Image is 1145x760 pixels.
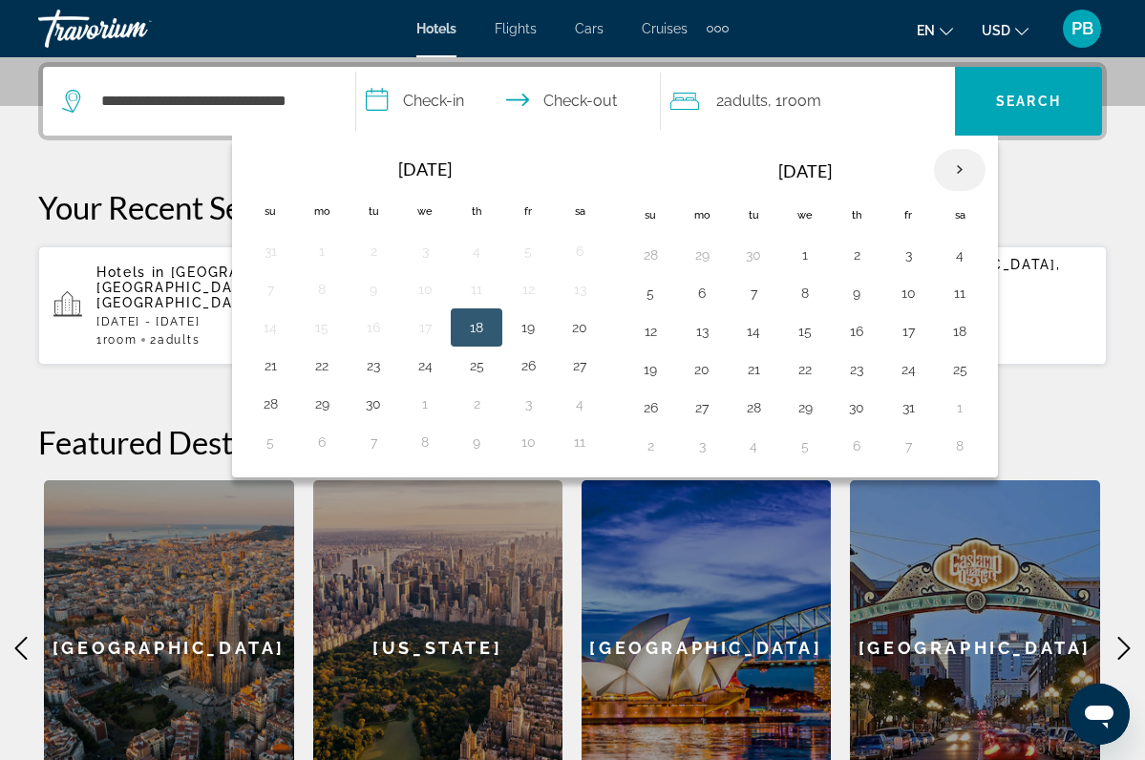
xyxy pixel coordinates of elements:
[38,245,382,366] button: Hotels in [GEOGRAPHIC_DATA], [GEOGRAPHIC_DATA], [GEOGRAPHIC_DATA] (ORL)[DATE] - [DATE]1Room2Adults
[410,352,440,379] button: Day 24
[893,280,923,306] button: Day 10
[358,238,389,264] button: Day 2
[358,352,389,379] button: Day 23
[410,238,440,264] button: Day 3
[635,433,666,459] button: Day 2
[738,433,769,459] button: Day 4
[96,315,367,328] p: [DATE] - [DATE]
[738,356,769,383] button: Day 21
[410,391,440,417] button: Day 1
[687,394,717,421] button: Day 27
[687,318,717,345] button: Day 13
[564,429,595,455] button: Day 11
[982,16,1028,44] button: Change currency
[307,352,337,379] button: Day 22
[635,318,666,345] button: Day 12
[513,314,543,341] button: Day 19
[687,280,717,306] button: Day 6
[495,21,537,36] a: Flights
[790,280,820,306] button: Day 8
[790,242,820,268] button: Day 1
[790,394,820,421] button: Day 29
[255,352,286,379] button: Day 21
[307,276,337,303] button: Day 8
[513,429,543,455] button: Day 10
[103,333,138,347] span: Room
[738,242,769,268] button: Day 30
[724,92,768,110] span: Adults
[38,188,1107,226] p: Your Recent Searches
[893,242,923,268] button: Day 3
[768,88,821,115] span: , 1
[307,429,337,455] button: Day 6
[841,433,872,459] button: Day 6
[461,276,492,303] button: Day 11
[461,391,492,417] button: Day 2
[356,67,660,136] button: Check in and out dates
[461,429,492,455] button: Day 9
[416,21,456,36] a: Hotels
[917,23,935,38] span: en
[255,314,286,341] button: Day 14
[790,433,820,459] button: Day 5
[716,88,768,115] span: 2
[707,13,729,44] button: Extra navigation items
[790,356,820,383] button: Day 22
[564,391,595,417] button: Day 4
[358,429,389,455] button: Day 7
[96,264,165,280] span: Hotels in
[893,394,923,421] button: Day 31
[893,433,923,459] button: Day 7
[358,276,389,303] button: Day 9
[790,318,820,345] button: Day 15
[43,67,1102,136] div: Search widget
[687,356,717,383] button: Day 20
[676,148,934,194] th: [DATE]
[635,394,666,421] button: Day 26
[38,4,229,53] a: Travorium
[158,333,200,347] span: Adults
[410,314,440,341] button: Day 17
[635,356,666,383] button: Day 19
[893,356,923,383] button: Day 24
[738,280,769,306] button: Day 7
[410,429,440,455] button: Day 8
[410,276,440,303] button: Day 10
[255,429,286,455] button: Day 5
[575,21,604,36] a: Cars
[307,314,337,341] button: Day 15
[934,148,986,192] button: Next month
[564,314,595,341] button: Day 20
[461,314,492,341] button: Day 18
[358,314,389,341] button: Day 16
[635,242,666,268] button: Day 28
[150,333,200,347] span: 2
[513,391,543,417] button: Day 3
[893,318,923,345] button: Day 17
[841,356,872,383] button: Day 23
[661,67,955,136] button: Travelers: 2 adults, 0 children
[738,318,769,345] button: Day 14
[461,352,492,379] button: Day 25
[642,21,688,36] a: Cruises
[944,394,975,421] button: Day 1
[841,318,872,345] button: Day 16
[687,433,717,459] button: Day 3
[944,242,975,268] button: Day 4
[461,238,492,264] button: Day 4
[982,23,1010,38] span: USD
[255,238,286,264] button: Day 31
[782,92,821,110] span: Room
[307,391,337,417] button: Day 29
[841,242,872,268] button: Day 2
[944,280,975,306] button: Day 11
[307,238,337,264] button: Day 1
[564,238,595,264] button: Day 6
[635,280,666,306] button: Day 5
[38,423,1107,461] h2: Featured Destinations
[955,67,1102,136] button: Search
[255,391,286,417] button: Day 28
[917,16,953,44] button: Change language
